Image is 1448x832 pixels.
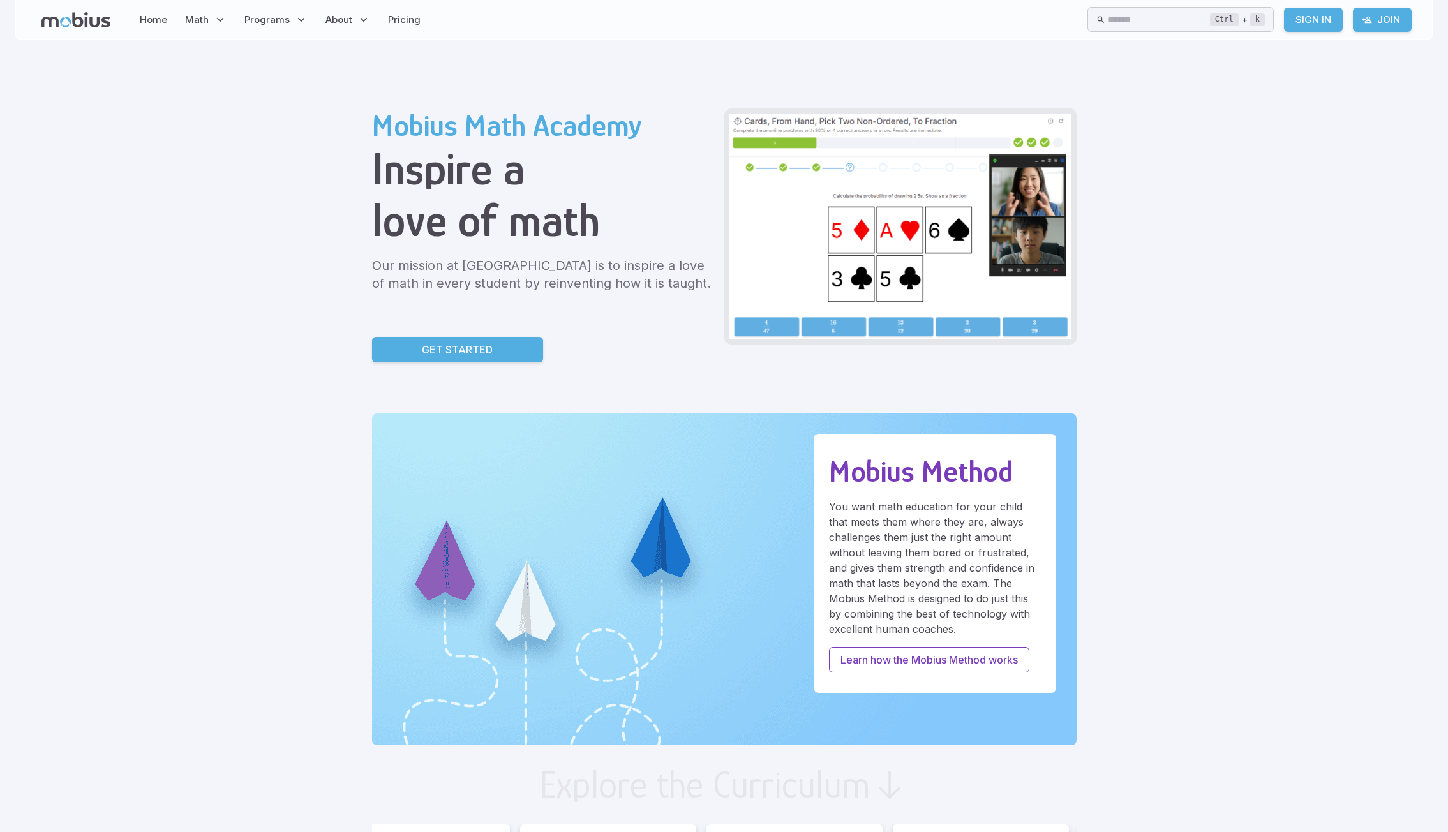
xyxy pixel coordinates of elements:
a: Home [136,5,171,34]
div: + [1210,12,1265,27]
h1: love of math [372,195,714,246]
a: Join [1353,8,1412,32]
h2: Mobius Math Academy [372,108,714,143]
h1: Inspire a [372,143,714,195]
h2: Mobius Method [829,454,1041,489]
kbd: Ctrl [1210,13,1239,26]
p: Get Started [422,342,493,357]
a: Learn how the Mobius Method works [829,647,1029,672]
h2: Explore the Curriculum [539,766,870,804]
a: Get Started [372,337,543,362]
kbd: k [1250,13,1265,26]
p: Learn how the Mobius Method works [840,652,1018,667]
span: Programs [244,13,290,27]
img: Grade 9 Class [729,114,1071,339]
p: Our mission at [GEOGRAPHIC_DATA] is to inspire a love of math in every student by reinventing how... [372,256,714,292]
a: Pricing [384,5,424,34]
a: Sign In [1284,8,1343,32]
img: Unique Paths [372,413,1077,745]
span: About [325,13,352,27]
span: Math [185,13,209,27]
p: You want math education for your child that meets them where they are, always challenges them jus... [829,499,1041,637]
